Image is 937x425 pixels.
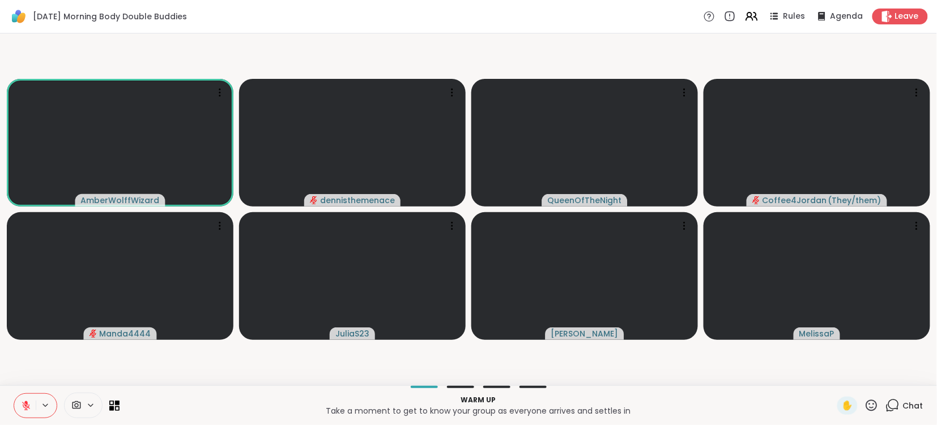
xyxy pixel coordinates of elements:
img: ShareWell Logomark [9,7,28,26]
span: ✋ [842,399,853,413]
span: audio-muted [310,196,318,204]
span: QueenOfTheNight [548,195,622,206]
span: audio-muted [752,196,760,204]
span: MelissaP [799,328,834,339]
span: dennisthemenace [320,195,395,206]
p: Warm up [126,395,830,405]
span: [DATE] Morning Body Double Buddies [33,11,187,22]
span: Chat [903,400,923,411]
span: Leave [895,11,919,22]
span: audio-muted [90,330,97,338]
span: Agenda [830,11,863,22]
span: [PERSON_NAME] [551,328,619,339]
span: ( They/them ) [828,195,881,206]
span: AmberWolffWizard [81,195,160,206]
span: JuliaS23 [335,328,369,339]
span: Manda4444 [100,328,151,339]
span: Coffee4Jordan [763,195,827,206]
span: Rules [783,11,806,22]
p: Take a moment to get to know your group as everyone arrives and settles in [126,405,830,416]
